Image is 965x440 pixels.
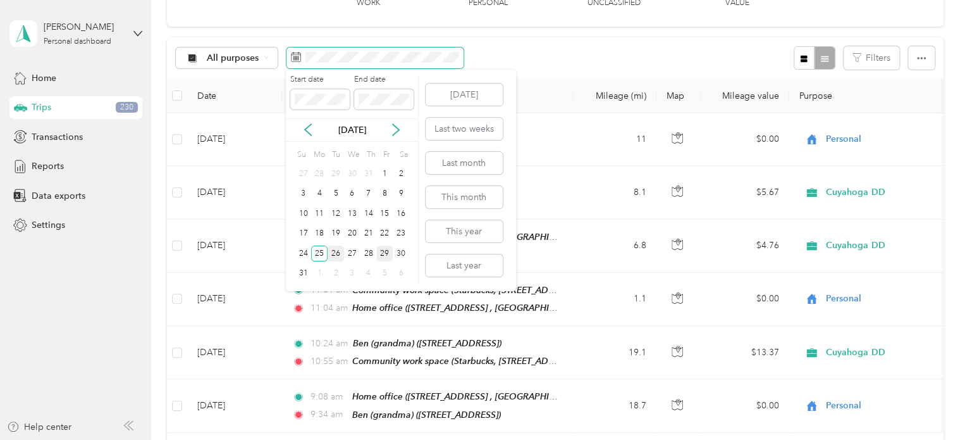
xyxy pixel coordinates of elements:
th: Date [187,79,282,113]
span: Data exports [32,189,85,203]
div: 26 [328,246,344,261]
td: 19.1 [573,326,656,379]
div: 30 [393,246,409,261]
div: 17 [295,226,312,242]
div: 11 [311,206,328,222]
div: Sa [397,146,409,164]
div: 13 [344,206,360,222]
span: Personal [826,292,942,306]
button: Filters [844,46,899,70]
div: 5 [376,266,393,282]
div: 25 [311,246,328,261]
td: [DATE] [187,113,282,166]
div: 29 [328,166,344,182]
div: 1 [311,266,328,282]
div: 20 [344,226,360,242]
div: 15 [376,206,393,222]
td: 1.1 [573,273,656,326]
div: Su [295,146,307,164]
span: 9:34 am [310,408,346,422]
td: [DATE] [187,379,282,432]
div: 2 [328,266,344,282]
div: 24 [295,246,312,261]
iframe: Everlance-gr Chat Button Frame [894,369,965,440]
span: Transactions [32,130,83,144]
span: 230 [116,102,138,113]
td: 6.8 [573,220,656,273]
span: Trips [32,101,51,114]
span: Home [32,72,56,85]
span: Cuyahoga DD [826,346,942,360]
div: Personal dashboard [44,38,111,46]
td: $5.67 [701,166,789,219]
button: This month [426,186,503,208]
div: Th [364,146,376,164]
div: Help center [7,420,71,434]
th: Locations [282,79,573,113]
div: 28 [360,246,377,261]
span: 10:24 am [310,337,347,351]
div: 19 [328,226,344,242]
td: [DATE] [187,220,282,273]
span: Settings [32,218,65,232]
div: 18 [311,226,328,242]
div: 27 [344,246,360,261]
button: Last month [426,152,503,174]
td: [DATE] [187,166,282,219]
span: Reports [32,160,64,173]
span: Home office ([STREET_ADDRESS] , [GEOGRAPHIC_DATA], [GEOGRAPHIC_DATA]) [352,303,680,313]
th: Mileage (mi) [573,79,656,113]
button: Last year [426,255,503,277]
div: 10 [295,206,312,222]
div: 22 [376,226,393,242]
span: 10:55 am [310,355,346,368]
div: [PERSON_NAME] [44,20,123,34]
td: [DATE] [187,273,282,326]
div: 7 [360,186,377,202]
label: Start date [290,74,350,85]
div: 5 [328,186,344,202]
div: 14 [360,206,377,222]
div: 27 [295,166,312,182]
div: 29 [376,246,393,261]
div: 30 [344,166,360,182]
span: Cuyahoga DD [826,239,942,253]
span: All purposes [207,54,259,63]
button: This year [426,220,503,242]
td: 18.7 [573,379,656,432]
span: Cuyahoga DD [826,185,942,199]
div: Fr [381,146,393,164]
div: 4 [360,266,377,282]
td: 11 [573,113,656,166]
td: 8.1 [573,166,656,219]
div: Tu [329,146,341,164]
div: 21 [360,226,377,242]
button: Last two weeks [426,118,503,140]
span: Personal [826,399,942,413]
div: 6 [344,186,360,202]
span: Community work space (Starbucks, [STREET_ADDRESS] , [GEOGRAPHIC_DATA], [GEOGRAPHIC_DATA]) [352,356,771,367]
div: Mo [312,146,326,164]
div: 28 [311,166,328,182]
div: We [346,146,360,164]
td: [DATE] [187,326,282,379]
span: 9:08 am [310,390,346,404]
div: 9 [393,186,409,202]
span: Ben (grandma) ([STREET_ADDRESS]) [353,338,501,348]
div: 16 [393,206,409,222]
th: Map [656,79,701,113]
div: 31 [295,266,312,282]
span: Ben (grandma) ([STREET_ADDRESS]) [352,410,501,420]
div: 4 [311,186,328,202]
div: 1 [376,166,393,182]
td: $0.00 [701,273,789,326]
div: 8 [376,186,393,202]
td: $0.00 [701,379,789,432]
div: 31 [360,166,377,182]
td: $0.00 [701,113,789,166]
div: 12 [328,206,344,222]
div: 6 [393,266,409,282]
td: $4.76 [701,220,789,273]
div: 23 [393,226,409,242]
div: 3 [295,186,312,202]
